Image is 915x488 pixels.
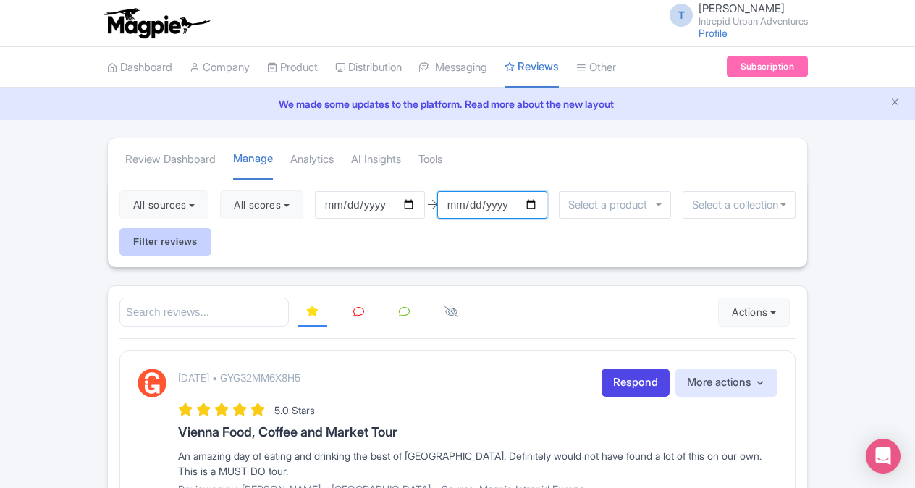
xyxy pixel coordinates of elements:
button: All sources [119,190,208,219]
a: Tools [418,140,442,180]
a: Reviews [505,47,559,88]
a: Distribution [335,48,402,88]
a: Dashboard [107,48,172,88]
span: [PERSON_NAME] [699,1,785,15]
div: An amazing day of eating and drinking the best of [GEOGRAPHIC_DATA]. Definitely would not have fo... [178,448,777,479]
button: Close announcement [890,95,901,112]
button: All scores [220,190,303,219]
a: T [PERSON_NAME] Intrepid Urban Adventures [661,3,808,26]
input: Search reviews... [119,298,289,327]
input: Select a product [568,198,655,211]
img: logo-ab69f6fb50320c5b225c76a69d11143b.png [100,7,212,39]
input: Filter reviews [119,228,211,256]
a: We made some updates to the platform. Read more about the new layout [9,96,906,112]
h3: Vienna Food, Coffee and Market Tour [178,425,777,439]
span: T [670,4,693,27]
p: [DATE] • GYG32MM6X8H5 [178,370,300,385]
a: Subscription [727,56,808,77]
a: Company [190,48,250,88]
small: Intrepid Urban Adventures [699,17,808,26]
a: Profile [699,27,728,39]
div: Open Intercom Messenger [866,439,901,474]
a: Manage [233,139,273,180]
span: 5.0 Stars [274,404,315,416]
input: Select a collection [692,198,786,211]
a: Messaging [419,48,487,88]
a: Respond [602,369,670,397]
img: GetYourGuide Logo [138,369,166,397]
button: Actions [718,298,790,327]
a: Other [576,48,616,88]
a: Product [267,48,318,88]
a: Analytics [290,140,334,180]
a: Review Dashboard [125,140,216,180]
button: More actions [675,369,777,397]
a: AI Insights [351,140,401,180]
